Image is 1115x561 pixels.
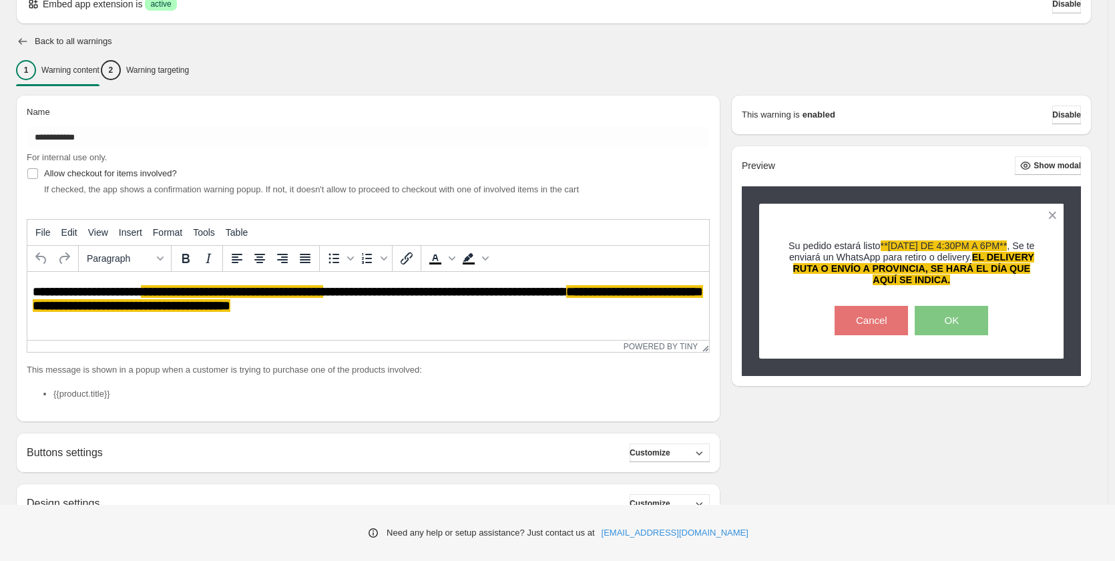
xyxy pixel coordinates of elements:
[61,227,77,238] span: Edit
[30,247,53,270] button: Undo
[88,227,108,238] span: View
[248,247,271,270] button: Align center
[395,247,418,270] button: Insert/edit link
[35,227,51,238] span: File
[915,306,988,335] button: OK
[16,60,36,80] div: 1
[881,240,1008,251] span: **[DATE] DE 4:30PM A 6PM**
[53,387,710,401] li: {{product.title}}
[630,447,670,458] span: Customize
[16,56,99,84] button: 1Warning content
[1015,156,1081,175] button: Show modal
[41,65,99,75] p: Warning content
[803,108,835,122] strong: enabled
[27,107,50,117] span: Name
[126,65,189,75] p: Warning targeting
[742,160,775,172] h2: Preview
[44,168,177,178] span: Allow checkout for items involved?
[835,306,908,335] button: Cancel
[698,341,709,352] div: Resize
[27,272,709,340] iframe: Rich Text Area
[87,253,152,264] span: Paragraph
[457,247,491,270] div: Background color
[630,494,710,513] button: Customize
[624,342,698,351] a: Powered by Tiny
[27,497,99,510] h2: Design settings
[424,247,457,270] div: Text color
[44,184,579,194] span: If checked, the app shows a confirmation warning popup. If not, it doesn't allow to proceed to ch...
[356,247,389,270] div: Numbered list
[81,247,168,270] button: Formats
[1052,110,1081,120] span: Disable
[322,247,356,270] div: Bullet list
[226,227,248,238] span: Table
[101,60,121,80] div: 2
[602,526,748,540] a: [EMAIL_ADDRESS][DOMAIN_NAME]
[294,247,316,270] button: Justify
[27,446,103,459] h2: Buttons settings
[153,227,182,238] span: Format
[197,247,220,270] button: Italic
[1034,160,1081,171] span: Show modal
[783,240,1041,287] h3: Su pedido estará listo , Se te enviará un WhatsApp para retiro o delivery.
[226,247,248,270] button: Align left
[101,56,189,84] button: 2Warning targeting
[630,498,670,509] span: Customize
[119,227,142,238] span: Insert
[630,443,710,462] button: Customize
[27,152,107,162] span: For internal use only.
[793,252,1034,285] span: EL DELIVERY RUTA O ENVÍO A PROVINCIA, SE HARÁ EL DÍA QUE AQUÍ SE INDICA.
[271,247,294,270] button: Align right
[742,108,800,122] p: This warning is
[27,363,710,377] p: This message is shown in a popup when a customer is trying to purchase one of the products involved:
[174,247,197,270] button: Bold
[1052,106,1081,124] button: Disable
[193,227,215,238] span: Tools
[35,36,112,47] h2: Back to all warnings
[53,247,75,270] button: Redo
